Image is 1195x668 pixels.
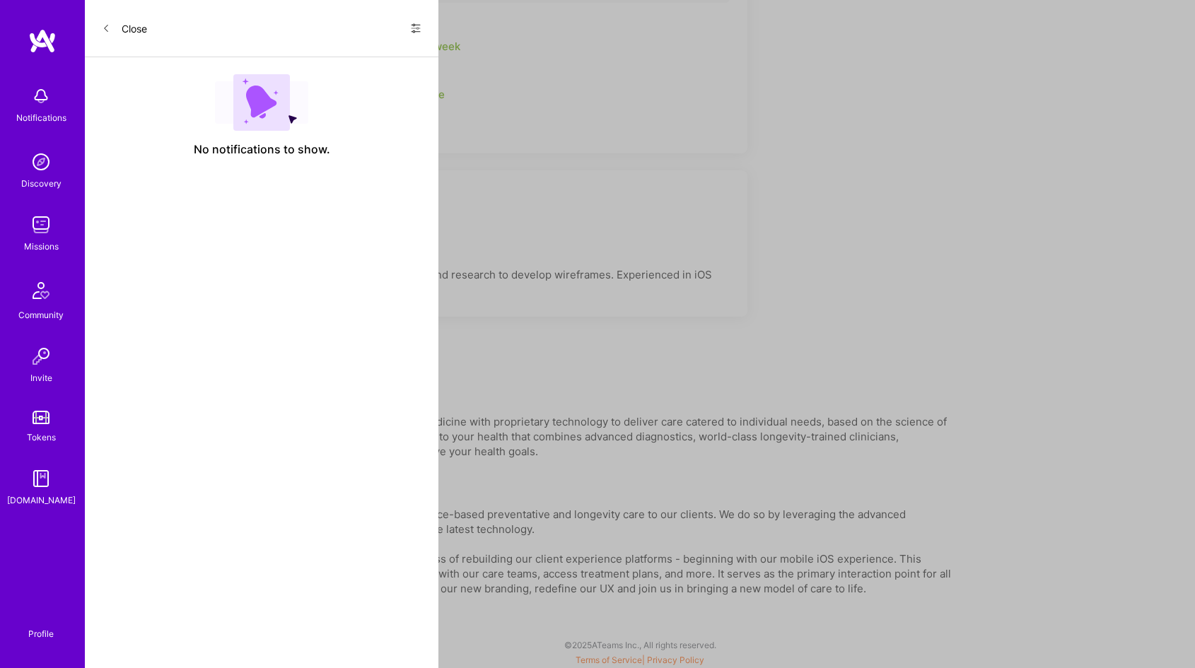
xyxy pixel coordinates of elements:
div: [DOMAIN_NAME] [7,493,76,508]
button: Close [102,17,147,40]
img: Community [24,274,58,307]
div: Invite [30,370,52,385]
div: Discovery [21,176,62,191]
img: discovery [27,148,55,176]
img: teamwork [27,211,55,239]
img: Invite [27,342,55,370]
img: logo [28,28,57,54]
img: tokens [33,411,49,424]
span: No notifications to show. [194,142,330,157]
div: Profile [28,626,54,640]
div: Notifications [16,110,66,125]
img: guide book [27,464,55,493]
img: empty [215,74,308,131]
div: Missions [24,239,59,254]
div: Tokens [27,430,56,445]
a: Profile [23,611,59,640]
div: Community [18,307,64,322]
img: bell [27,82,55,110]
